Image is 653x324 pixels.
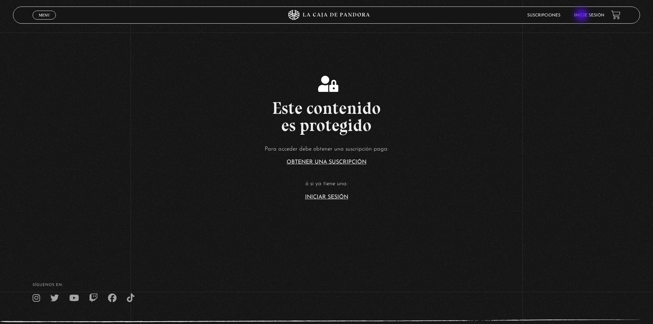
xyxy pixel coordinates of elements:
a: View your shopping cart [611,10,620,20]
a: Obtener una suscripción [287,159,366,165]
span: Menu [39,13,50,17]
a: Inicie sesión [574,13,604,17]
span: Cerrar [36,19,52,24]
h4: SÍguenos en: [33,283,620,287]
a: Iniciar Sesión [305,194,348,200]
a: Suscripciones [527,13,560,17]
